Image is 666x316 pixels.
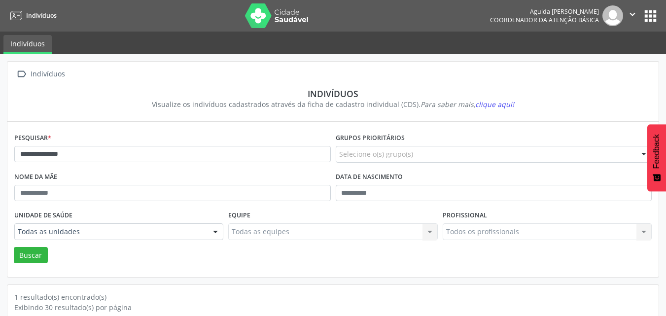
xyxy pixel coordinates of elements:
[336,131,405,146] label: Grupos prioritários
[443,208,487,223] label: Profissional
[14,131,51,146] label: Pesquisar
[228,208,250,223] label: Equipe
[14,302,652,313] div: Exibindo 30 resultado(s) por página
[623,5,642,26] button: 
[490,16,599,24] span: Coordenador da Atenção Básica
[18,227,203,237] span: Todas as unidades
[490,7,599,16] div: Aguida [PERSON_NAME]
[3,35,52,54] a: Indivíduos
[14,292,652,302] div: 1 resultado(s) encontrado(s)
[21,88,645,99] div: Indivíduos
[475,100,514,109] span: clique aqui!
[642,7,659,25] button: apps
[14,247,48,264] button: Buscar
[21,99,645,109] div: Visualize os indivíduos cadastrados através da ficha de cadastro individual (CDS).
[647,124,666,191] button: Feedback - Mostrar pesquisa
[339,149,413,159] span: Selecione o(s) grupo(s)
[627,9,638,20] i: 
[7,7,57,24] a: Indivíduos
[602,5,623,26] img: img
[26,11,57,20] span: Indivíduos
[421,100,514,109] i: Para saber mais,
[14,67,67,81] a:  Indivíduos
[29,67,67,81] div: Indivíduos
[14,170,57,185] label: Nome da mãe
[652,134,661,169] span: Feedback
[14,67,29,81] i: 
[14,208,72,223] label: Unidade de saúde
[336,170,403,185] label: Data de nascimento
